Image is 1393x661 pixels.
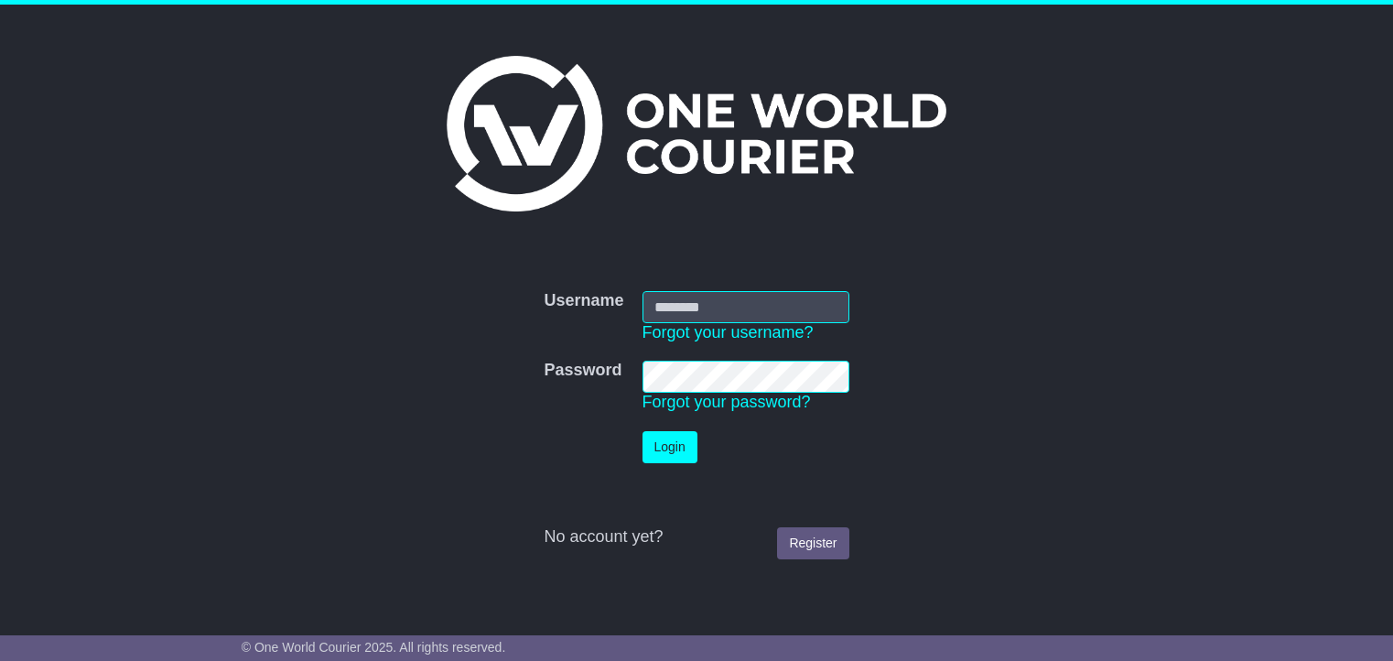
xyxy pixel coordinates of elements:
[544,527,848,547] div: No account yet?
[643,393,811,411] a: Forgot your password?
[777,527,848,559] a: Register
[242,640,506,655] span: © One World Courier 2025. All rights reserved.
[643,323,814,341] a: Forgot your username?
[643,431,697,463] button: Login
[447,56,946,211] img: One World
[544,361,621,381] label: Password
[544,291,623,311] label: Username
